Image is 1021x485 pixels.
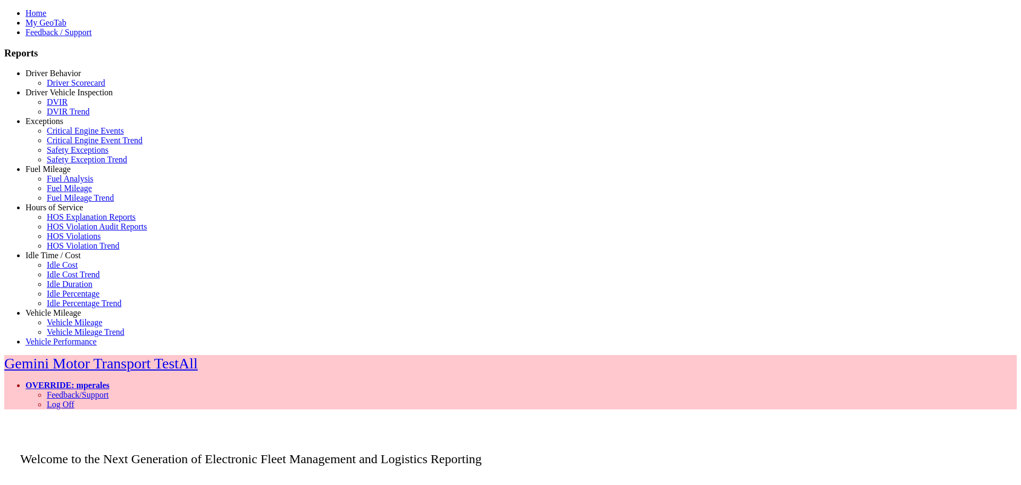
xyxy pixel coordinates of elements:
a: Gemini Motor Transport TestAll [4,355,198,372]
a: Safety Exceptions [47,145,108,154]
a: DVIR Trend [47,107,89,116]
a: HOS Violation Audit Reports [47,222,147,231]
a: Driver Vehicle Inspection [26,88,113,97]
a: Vehicle Mileage Trend [47,327,124,336]
a: Home [26,9,46,18]
a: HOS Violations [47,232,101,241]
a: Vehicle Performance [26,337,97,346]
a: Driver Behavior [26,69,81,78]
a: Feedback/Support [47,390,108,399]
h3: Reports [4,47,1017,59]
a: Fuel Mileage [47,184,92,193]
a: Idle Duration [47,280,93,289]
a: HOS Violation Trend [47,241,120,250]
a: Hours of Service [26,203,83,212]
a: Idle Cost [47,260,78,269]
a: Fuel Mileage Trend [47,193,114,202]
p: Welcome to the Next Generation of Electronic Fleet Management and Logistics Reporting [4,436,1017,466]
a: Idle Percentage [47,289,99,298]
a: OVERRIDE: mperales [26,381,110,390]
a: Critical Engine Event Trend [47,136,143,145]
a: Fuel Analysis [47,174,94,183]
a: Vehicle Mileage [47,318,102,327]
a: Safety Exception Trend [47,155,127,164]
a: Feedback / Support [26,28,91,37]
a: Idle Time / Cost [26,251,81,260]
a: Fuel Mileage [26,165,71,174]
a: Exceptions [26,117,63,126]
a: Driver Scorecard [47,78,105,87]
a: DVIR [47,97,68,106]
a: My GeoTab [26,18,66,27]
a: Critical Engine Events [47,126,124,135]
a: HOS Explanation Reports [47,212,136,221]
a: Log Off [47,400,74,409]
a: Idle Percentage Trend [47,299,121,308]
a: Idle Cost Trend [47,270,100,279]
a: Vehicle Mileage [26,308,81,317]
